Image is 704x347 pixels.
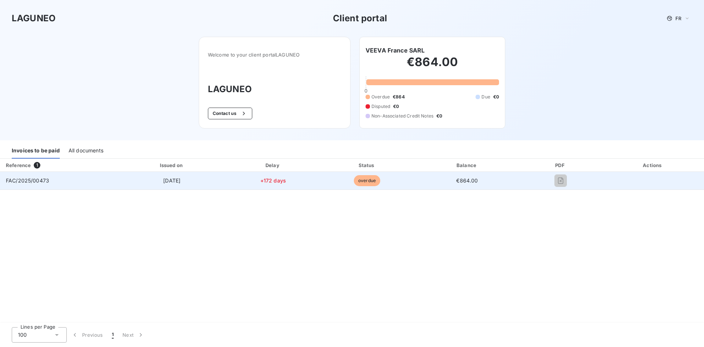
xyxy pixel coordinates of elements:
div: All documents [69,143,103,159]
span: €864.00 [456,177,478,184]
span: [DATE] [163,177,180,184]
span: FAC/2025/00473 [6,177,49,184]
div: Reference [6,162,31,168]
span: €0 [436,113,442,119]
span: 0 [364,88,367,94]
div: Balance [417,162,518,169]
span: €0 [393,103,399,110]
div: PDF [521,162,600,169]
span: FR [675,15,681,21]
div: Issued on [118,162,226,169]
div: Invoices to be paid [12,143,60,159]
h3: LAGUNEO [208,83,341,96]
span: €0 [493,94,499,100]
span: 1 [34,162,40,169]
div: Status [320,162,413,169]
span: Due [481,94,490,100]
span: +172 days [260,177,286,184]
button: Previous [67,327,107,343]
span: Disputed [371,103,390,110]
button: Next [118,327,149,343]
h2: €864.00 [366,55,499,77]
div: Actions [604,162,703,169]
span: Overdue [371,94,390,100]
h3: Client portal [333,12,387,25]
h6: VEEVA France SARL [366,46,425,55]
span: 100 [18,331,27,339]
button: Contact us [208,108,252,119]
div: Delay [229,162,318,169]
span: overdue [354,175,380,186]
span: Welcome to your client portal LAGUNEO [208,52,341,58]
button: 1 [107,327,118,343]
h3: LAGUNEO [12,12,56,25]
span: 1 [112,331,114,339]
span: Non-Associated Credit Notes [371,113,433,119]
span: €864 [393,94,405,100]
